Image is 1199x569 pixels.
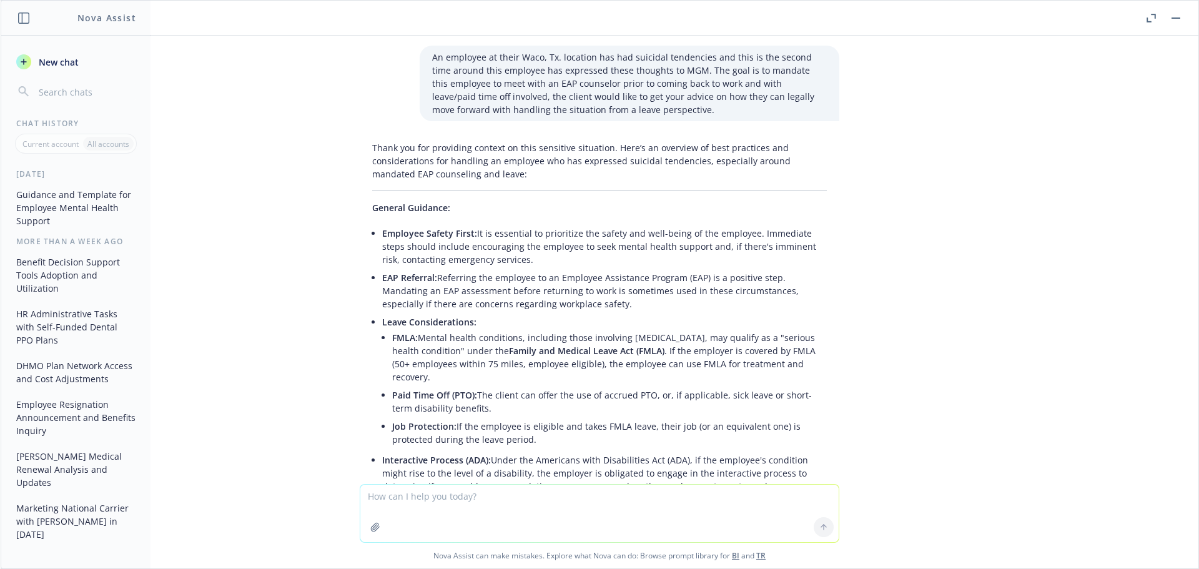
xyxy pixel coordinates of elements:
[382,454,491,466] span: Interactive Process (ADA):
[11,184,141,231] button: Guidance and Template for Employee Mental Health Support
[382,272,437,284] span: EAP Referral:
[87,139,129,149] p: All accounts
[11,446,141,493] button: [PERSON_NAME] Medical Renewal Analysis and Updates
[11,394,141,441] button: Employee Resignation Announcement and Benefits Inquiry
[732,550,739,561] a: BI
[392,329,827,386] li: Mental health conditions, including those involving [MEDICAL_DATA], may qualify as a "serious hea...
[432,51,827,116] p: An employee at their Waco, Tx. location has had suicidal tendencies and this is the second time a...
[382,224,827,269] li: It is essential to prioritize the safety and well-being of the employee. Immediate steps should i...
[11,252,141,299] button: Benefit Decision Support Tools Adoption and Utilization
[22,139,79,149] p: Current account
[6,543,1193,568] span: Nova Assist can make mistakes. Explore what Nova can do: Browse prompt library for and
[36,56,79,69] span: New chat
[77,11,136,24] h1: Nova Assist
[392,389,477,401] span: Paid Time Off (PTO):
[756,550,766,561] a: TR
[11,51,141,73] button: New chat
[11,355,141,389] button: DHMO Plan Network Access and Cost Adjustments
[382,227,477,239] span: Employee Safety First:
[1,169,150,179] div: [DATE]
[382,451,827,495] li: Under the Americans with Disabilities Act (ADA), if the employee's condition might rise to the le...
[392,332,418,344] span: FMLA:
[36,83,136,101] input: Search chats
[372,202,450,214] span: General Guidance:
[1,236,150,247] div: More than a week ago
[372,141,827,181] p: Thank you for providing context on this sensitive situation. Here’s an overview of best practices...
[1,118,150,129] div: Chat History
[11,498,141,545] button: Marketing National Carrier with [PERSON_NAME] in [DATE]
[382,269,827,313] li: Referring the employee to an Employee Assistance Program (EAP) is a positive step. Mandating an E...
[392,386,827,417] li: The client can offer the use of accrued PTO, or, if applicable, sick leave or short-term disabili...
[382,316,476,328] span: Leave Considerations:
[392,420,456,432] span: Job Protection:
[392,417,827,448] li: If the employee is eligible and takes FMLA leave, their job (or an equivalent one) is protected d...
[11,304,141,350] button: HR Administrative Tasks with Self-Funded Dental PPO Plans
[509,345,664,357] span: Family and Medical Leave Act (FMLA)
